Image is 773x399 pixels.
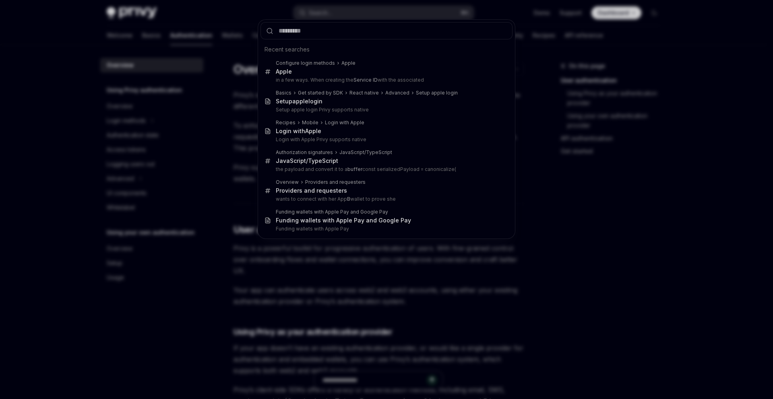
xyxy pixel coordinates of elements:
div: Recipes [276,119,296,126]
div: JavaScript/TypeScript [339,149,392,156]
div: Apple [341,60,355,66]
div: React native [349,90,379,96]
p: Funding wallets with Apple Pay [276,226,496,232]
div: ing wallets with Apple Pay and Google Pay [276,217,411,224]
div: Setup login [276,98,322,105]
p: Setup apple login Privy supports native [276,107,496,113]
b: apple [292,98,308,105]
div: Basics [276,90,291,96]
b: buffer [347,166,362,172]
div: Apple [276,68,292,75]
div: Login with [276,128,321,135]
div: JavaScript/TypeScript [276,157,338,165]
div: Overview [276,179,299,185]
b: B [347,196,350,202]
b: Fund [276,217,290,224]
span: Recent searches [265,45,310,53]
p: the payload and convert it to a const serializedPayload = canonicalize( [276,166,496,173]
div: Providers and requesters [305,179,366,185]
div: Authorization signatures [276,149,333,156]
div: Login with Apple [325,119,364,126]
b: Apple [305,128,321,134]
div: Funding wallets with Apple Pay and Google Pay [276,209,388,215]
p: Login with Apple Privy supports native [276,136,496,143]
div: Setup apple login [416,90,458,96]
div: Configure login methods [276,60,335,66]
div: Get started by SDK [298,90,343,96]
div: Providers and requesters [276,187,347,194]
b: Service ID [353,77,378,83]
p: in a few ways. When creating the with the associated [276,77,496,83]
div: Advanced [385,90,409,96]
div: Mobile [302,119,318,126]
p: wants to connect with her App wallet to prove she [276,196,496,202]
